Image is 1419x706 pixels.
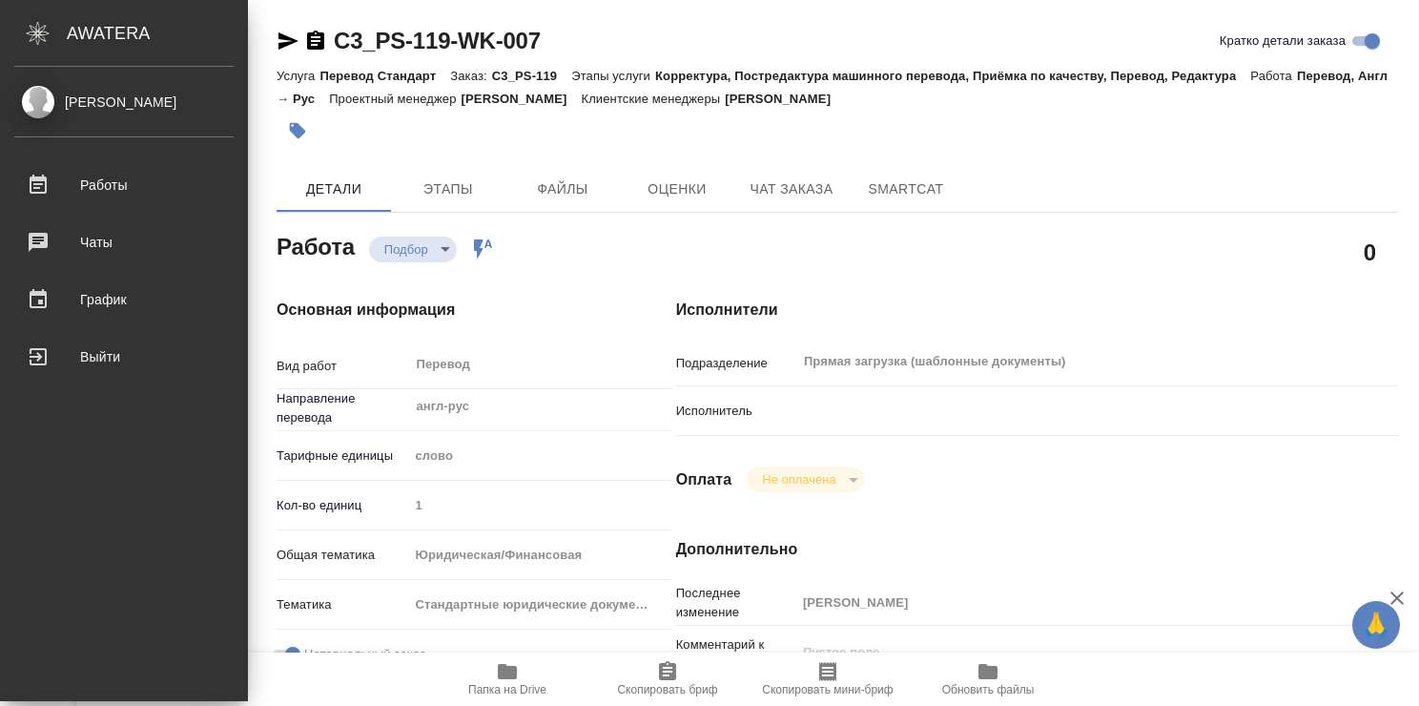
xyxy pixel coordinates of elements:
span: Кратко детали заказа [1220,31,1346,51]
input: Пустое поле [796,589,1338,616]
p: Тарифные единицы [277,446,408,466]
p: Услуга [277,69,319,83]
p: Вид работ [277,357,408,376]
button: Подбор [379,241,434,258]
p: Проектный менеджер [329,92,461,106]
span: Обновить файлы [942,683,1035,696]
span: Нотариальный заказ [304,645,425,664]
p: Этапы услуги [571,69,655,83]
button: Добавить тэг [277,110,319,152]
p: [PERSON_NAME] [725,92,845,106]
p: Подразделение [676,354,796,373]
span: Чат заказа [746,177,837,201]
p: Кол-во единиц [277,496,408,515]
a: Работы [5,161,243,209]
p: Заказ: [450,69,491,83]
button: Не оплачена [756,471,841,488]
a: Выйти [5,333,243,381]
a: Чаты [5,218,243,266]
h4: Основная информация [277,299,600,322]
div: Подбор [747,467,864,492]
div: Юридическая/Финансовая [408,539,672,571]
button: Обновить файлы [908,653,1068,706]
span: Скопировать бриф [617,683,717,696]
p: Корректура, Постредактура машинного перевода, Приёмка по качеству, Перевод, Редактура [655,69,1250,83]
span: Скопировать мини-бриф [762,683,893,696]
p: Перевод Стандарт [319,69,450,83]
a: График [5,276,243,323]
button: Папка на Drive [427,653,587,706]
a: C3_PS-119-WK-007 [334,28,541,53]
div: слово [408,440,672,472]
input: Пустое поле [408,491,672,519]
div: Подбор [369,237,457,262]
span: 🙏 [1360,605,1392,645]
p: [PERSON_NAME] [462,92,582,106]
span: Файлы [517,177,608,201]
h2: Работа [277,228,355,262]
button: Скопировать мини-бриф [748,653,908,706]
p: Тематика [277,595,408,614]
p: Работа [1250,69,1297,83]
p: Общая тематика [277,546,408,565]
span: Папка на Drive [468,683,546,696]
h4: Исполнители [676,299,1398,322]
button: 🙏 [1352,601,1400,649]
div: График [14,285,234,314]
button: Скопировать ссылку для ЯМессенджера [277,30,299,52]
div: Выйти [14,343,234,371]
p: Исполнитель [676,402,796,421]
span: SmartCat [860,177,952,201]
h2: 0 [1364,236,1376,268]
button: Скопировать ссылку [304,30,327,52]
p: Направление перевода [277,389,408,427]
h4: Оплата [676,468,732,491]
div: AWATERA [67,14,248,52]
button: Скопировать бриф [587,653,748,706]
span: Этапы [402,177,494,201]
p: Клиентские менеджеры [581,92,725,106]
p: Комментарий к работе [676,635,796,674]
div: [PERSON_NAME] [14,92,234,113]
p: Последнее изменение [676,584,796,622]
p: C3_PS-119 [492,69,571,83]
h4: Дополнительно [676,538,1398,561]
div: Работы [14,171,234,199]
span: Оценки [631,177,723,201]
div: Стандартные юридические документы, договоры, уставы [408,589,672,621]
div: Чаты [14,228,234,257]
span: Детали [288,177,380,201]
